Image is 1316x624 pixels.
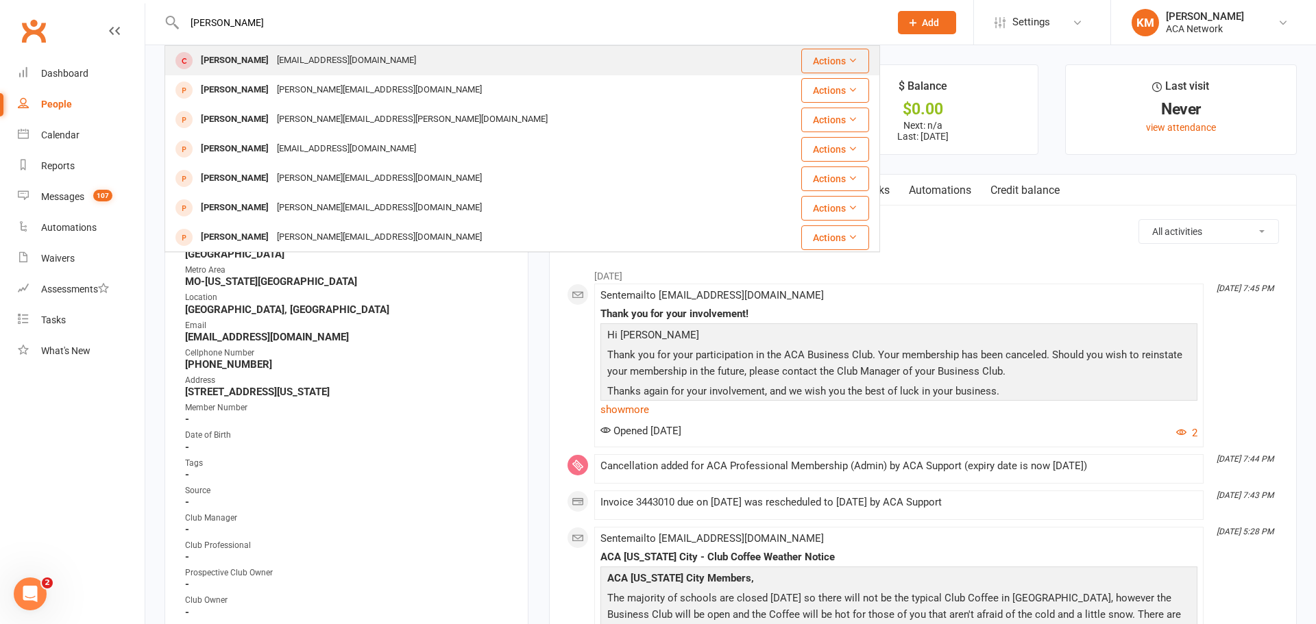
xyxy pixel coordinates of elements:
[801,78,869,103] button: Actions
[42,577,53,588] span: 2
[197,51,273,71] div: [PERSON_NAME]
[600,532,824,545] span: Sent email to [EMAIL_ADDRESS][DOMAIN_NAME]
[273,139,420,159] div: [EMAIL_ADDRESS][DOMAIN_NAME]
[185,457,510,470] div: Tags
[600,425,681,437] span: Opened [DATE]
[1078,102,1284,116] div: Never
[185,331,510,343] strong: [EMAIL_ADDRESS][DOMAIN_NAME]
[801,196,869,221] button: Actions
[273,198,486,218] div: [PERSON_NAME][EMAIL_ADDRESS][DOMAIN_NAME]
[1217,490,1274,500] i: [DATE] 7:43 PM
[93,190,112,201] span: 107
[600,400,1197,419] a: show more
[604,327,1194,347] p: Hi [PERSON_NAME]
[18,336,145,366] a: What's New
[801,225,869,250] button: Actions
[18,120,145,151] a: Calendar
[604,347,1194,383] p: Thank you for your participation in the ACA Business Club. Your membership has been canceled. Sho...
[185,358,510,371] strong: [PHONE_NUMBER]
[604,383,1194,403] p: Thanks again for your involvement, and we wish you the best of luck in your business.
[18,182,145,212] a: Messages 107
[41,253,75,264] div: Waivers
[1012,7,1050,38] span: Settings
[185,374,510,387] div: Address
[1217,527,1274,536] i: [DATE] 5:28 PM
[197,169,273,188] div: [PERSON_NAME]
[185,606,510,619] strong: -
[898,11,956,34] button: Add
[600,289,824,301] span: Sent email to [EMAIL_ADDRESS][DOMAIN_NAME]
[197,139,273,159] div: [PERSON_NAME]
[41,160,75,171] div: Reports
[1217,284,1274,293] i: [DATE] 7:45 PM
[922,17,939,28] span: Add
[185,539,510,552] div: Club Professional
[185,566,510,579] div: Prospective Club Owner
[273,110,552,129] div: [PERSON_NAME][EMAIL_ADDRESS][PERSON_NAME][DOMAIN_NAME]
[197,198,273,218] div: [PERSON_NAME]
[185,523,510,536] strong: -
[41,222,97,233] div: Automations
[18,243,145,274] a: Waivers
[801,166,869,191] button: Actions
[185,429,510,442] div: Date of Birth
[607,572,754,584] span: ACA [US_STATE] City Members,
[1166,23,1244,35] div: ACA Network
[185,291,510,304] div: Location
[185,248,510,260] strong: [GEOGRAPHIC_DATA]
[1132,9,1159,36] div: KM
[273,227,486,247] div: [PERSON_NAME][EMAIL_ADDRESS][DOMAIN_NAME]
[185,413,510,425] strong: -
[18,58,145,89] a: Dashboard
[185,484,510,497] div: Source
[185,512,510,525] div: Club Manager
[185,469,510,481] strong: -
[185,551,510,563] strong: -
[18,212,145,243] a: Automations
[567,219,1279,240] h3: Activity
[185,264,510,277] div: Metro Area
[14,577,47,610] iframe: Intercom live chat
[273,51,420,71] div: [EMAIL_ADDRESS][DOMAIN_NAME]
[600,551,1197,563] div: ACA [US_STATE] City - Club Coffee Weather Notice
[41,191,84,202] div: Messages
[18,274,145,305] a: Assessments
[41,345,90,356] div: What's New
[185,347,510,360] div: Cellphone Number
[41,68,88,79] div: Dashboard
[41,129,80,140] div: Calendar
[197,110,273,129] div: [PERSON_NAME]
[185,319,510,332] div: Email
[185,303,510,316] strong: [GEOGRAPHIC_DATA], [GEOGRAPHIC_DATA]
[18,305,145,336] a: Tasks
[185,441,510,453] strong: -
[185,594,510,607] div: Club Owner
[820,120,1025,142] p: Next: n/a Last: [DATE]
[18,89,145,120] a: People
[820,102,1025,116] div: $0.00
[1146,122,1216,133] a: view attendance
[185,496,510,508] strong: -
[981,175,1069,206] a: Credit balance
[185,386,510,398] strong: [STREET_ADDRESS][US_STATE]
[41,99,72,110] div: People
[41,314,66,325] div: Tasks
[600,460,1197,472] div: Cancellation added for ACA Professional Membership (Admin) by ACA Support (expiry date is now [DA...
[185,401,510,414] div: Member Number
[899,175,981,206] a: Automations
[1176,425,1197,441] button: 2
[801,108,869,132] button: Actions
[600,308,1197,320] div: Thank you for your involvement!
[273,80,486,100] div: [PERSON_NAME][EMAIL_ADDRESS][DOMAIN_NAME]
[1166,10,1244,23] div: [PERSON_NAME]
[801,137,869,162] button: Actions
[801,49,869,73] button: Actions
[41,284,109,295] div: Assessments
[1217,454,1274,464] i: [DATE] 7:44 PM
[197,227,273,247] div: [PERSON_NAME]
[600,497,1197,508] div: Invoice 3443010 due on [DATE] was rescheduled to [DATE] by ACA Support
[18,151,145,182] a: Reports
[273,169,486,188] div: [PERSON_NAME][EMAIL_ADDRESS][DOMAIN_NAME]
[185,275,510,288] strong: MO-[US_STATE][GEOGRAPHIC_DATA]
[185,578,510,590] strong: -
